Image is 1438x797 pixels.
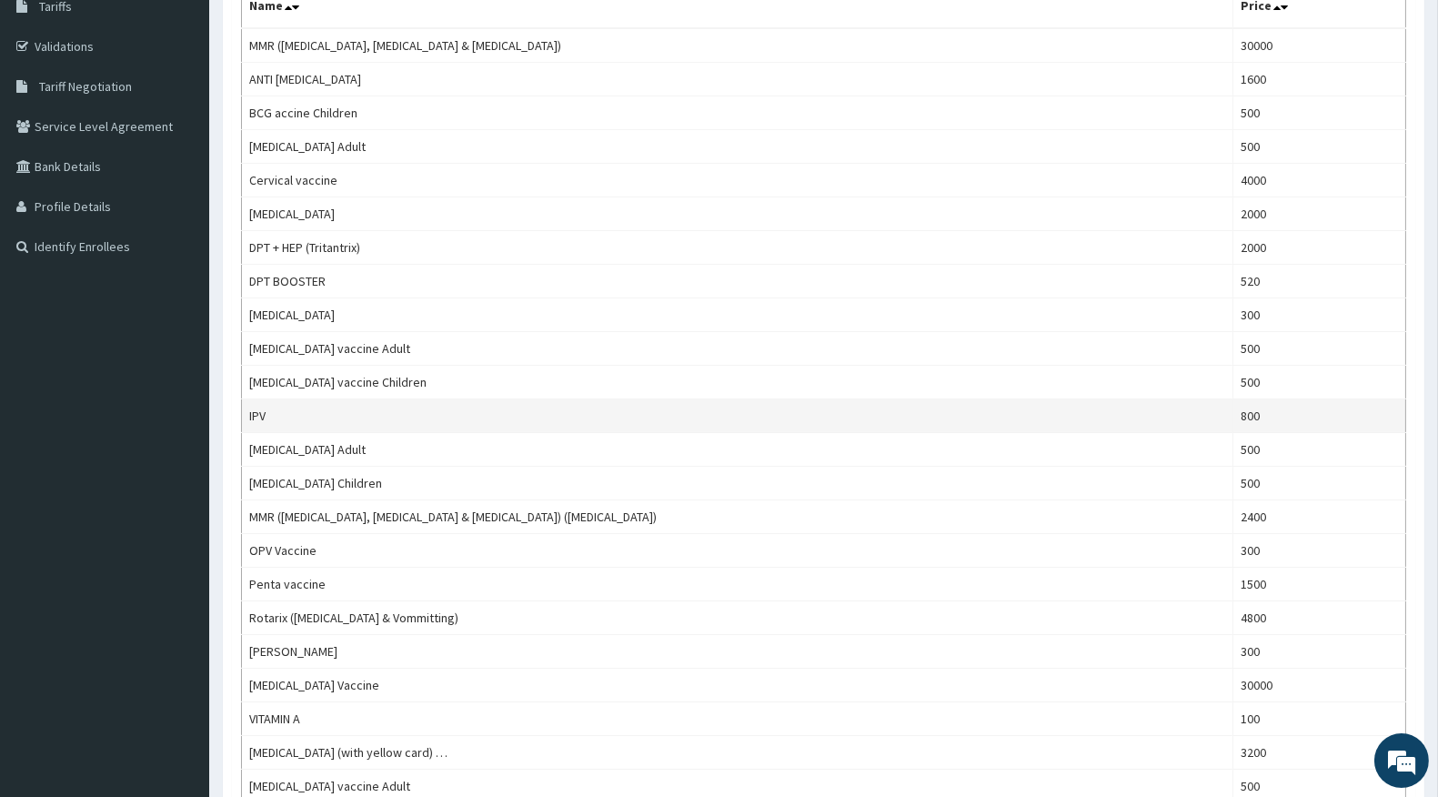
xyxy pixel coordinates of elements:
[1233,601,1406,635] td: 4800
[1233,63,1406,96] td: 1600
[34,91,74,136] img: d_794563401_company_1708531726252_794563401
[1233,635,1406,669] td: 300
[242,28,1233,63] td: MMR ([MEDICAL_DATA], [MEDICAL_DATA] & [MEDICAL_DATA])
[1233,265,1406,298] td: 520
[242,635,1233,669] td: [PERSON_NAME]
[242,130,1233,164] td: [MEDICAL_DATA] Adult
[242,399,1233,433] td: IPV
[1233,298,1406,332] td: 300
[1233,164,1406,197] td: 4000
[1233,568,1406,601] td: 1500
[1233,399,1406,433] td: 800
[242,63,1233,96] td: ANTI [MEDICAL_DATA]
[1233,28,1406,63] td: 30000
[242,197,1233,231] td: [MEDICAL_DATA]
[1233,231,1406,265] td: 2000
[298,9,342,53] div: Minimize live chat window
[242,231,1233,265] td: DPT + HEP (Tritantrix)
[242,298,1233,332] td: [MEDICAL_DATA]
[1233,433,1406,467] td: 500
[1233,736,1406,770] td: 3200
[1233,669,1406,702] td: 30000
[1233,500,1406,534] td: 2400
[1233,702,1406,736] td: 100
[1233,130,1406,164] td: 500
[1233,332,1406,366] td: 500
[242,433,1233,467] td: [MEDICAL_DATA] Adult
[242,96,1233,130] td: BCG accine Children
[1233,96,1406,130] td: 500
[242,568,1233,601] td: Penta vaccine
[106,229,251,413] span: We're online!
[1233,366,1406,399] td: 500
[9,497,347,560] textarea: Type your message and hit 'Enter'
[242,164,1233,197] td: Cervical vaccine
[1233,534,1406,568] td: 300
[242,467,1233,500] td: [MEDICAL_DATA] Children
[95,102,306,126] div: Chat with us now
[1233,197,1406,231] td: 2000
[242,534,1233,568] td: OPV Vaccine
[242,736,1233,770] td: [MEDICAL_DATA] (with yellow card) …
[242,601,1233,635] td: Rotarix ([MEDICAL_DATA] & Vommitting)
[1233,467,1406,500] td: 500
[39,78,132,95] span: Tariff Negotiation
[242,500,1233,534] td: MMR ([MEDICAL_DATA], [MEDICAL_DATA] & [MEDICAL_DATA]) ([MEDICAL_DATA])
[242,366,1233,399] td: [MEDICAL_DATA] vaccine Children
[242,332,1233,366] td: [MEDICAL_DATA] vaccine Adult
[242,669,1233,702] td: [MEDICAL_DATA] Vaccine
[242,702,1233,736] td: VITAMIN A
[242,265,1233,298] td: DPT BOOSTER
